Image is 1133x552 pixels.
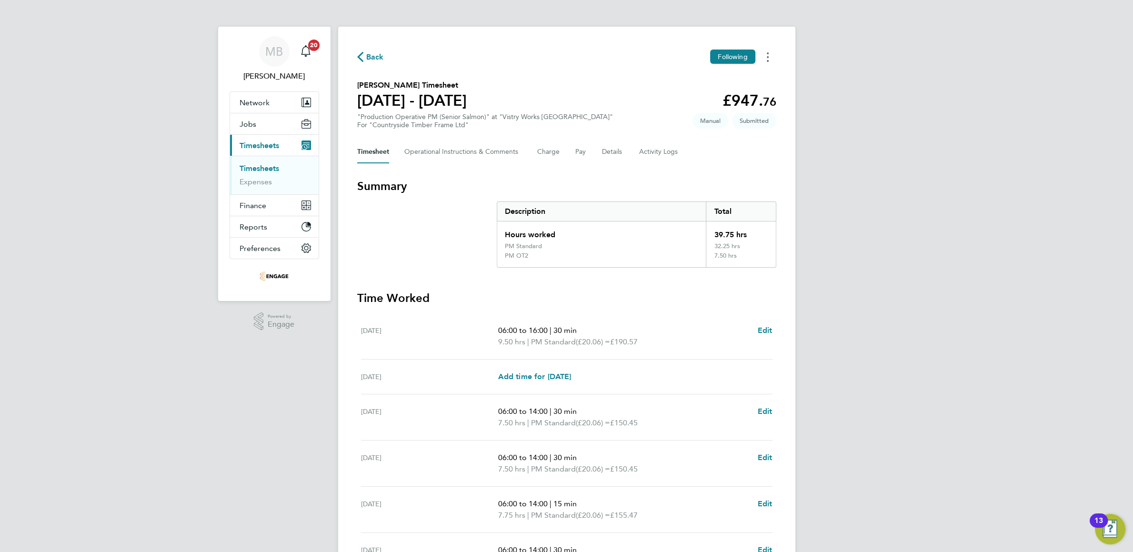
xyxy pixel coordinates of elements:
[610,511,637,520] span: £155.47
[240,201,266,210] span: Finance
[710,50,755,64] button: Following
[230,156,319,194] div: Timesheets
[268,312,294,321] span: Powered by
[230,135,319,156] button: Timesheets
[497,221,706,242] div: Hours worked
[706,252,775,267] div: 7.50 hrs
[260,269,288,284] img: seniorsalmon-logo-retina.png
[758,326,772,335] span: Edit
[527,464,529,473] span: |
[758,407,772,416] span: Edit
[758,498,772,510] a: Edit
[505,242,542,250] div: PM Standard
[230,36,319,82] a: MB[PERSON_NAME]
[610,464,637,473] span: £150.45
[531,336,575,348] span: PM Standard
[575,337,610,346] span: (£20.06) =
[718,52,747,61] span: Following
[230,195,319,216] button: Finance
[497,202,706,221] div: Description
[265,45,283,58] span: MB
[498,337,525,346] span: 9.50 hrs
[357,291,776,306] h3: Time Worked
[722,91,776,110] app-decimal: £947.
[1094,521,1103,533] div: 13
[575,464,610,473] span: (£20.06) =
[527,337,529,346] span: |
[498,499,547,508] span: 06:00 to 14:00
[758,406,772,417] a: Edit
[240,98,270,107] span: Network
[498,418,525,427] span: 7.50 hrs
[1095,514,1125,544] button: Open Resource Center, 13 new notifications
[498,511,525,520] span: 7.75 hrs
[527,418,529,427] span: |
[357,80,467,91] h2: [PERSON_NAME] Timesheet
[553,326,576,335] span: 30 min
[361,452,498,475] div: [DATE]
[230,216,319,237] button: Reports
[240,177,272,186] a: Expenses
[230,113,319,134] button: Jobs
[404,141,522,163] button: Operational Instructions & Comments
[758,325,772,336] a: Edit
[498,372,571,381] span: Add time for [DATE]
[498,326,547,335] span: 06:00 to 16:00
[610,418,637,427] span: £150.45
[254,312,294,331] a: Powered byEngage
[553,499,576,508] span: 15 min
[357,179,776,194] h3: Summary
[361,371,498,382] div: [DATE]
[553,407,576,416] span: 30 min
[706,202,775,221] div: Total
[553,453,576,462] span: 30 min
[498,464,525,473] span: 7.50 hrs
[498,371,571,382] a: Add time for [DATE]
[240,244,281,253] span: Preferences
[230,92,319,113] button: Network
[230,238,319,259] button: Preferences
[602,141,624,163] button: Details
[706,221,775,242] div: 39.75 hrs
[639,141,679,163] button: Activity Logs
[361,406,498,429] div: [DATE]
[240,222,267,231] span: Reports
[763,95,776,109] span: 76
[498,453,547,462] span: 06:00 to 14:00
[357,141,389,163] button: Timesheet
[296,36,315,67] a: 20
[575,141,587,163] button: Pay
[692,113,728,129] span: This timesheet was manually created.
[498,407,547,416] span: 06:00 to 14:00
[531,510,575,521] span: PM Standard
[218,27,331,301] nav: Main navigation
[758,499,772,508] span: Edit
[531,417,575,429] span: PM Standard
[361,325,498,348] div: [DATE]
[575,418,610,427] span: (£20.06) =
[575,511,610,520] span: (£20.06) =
[230,269,319,284] a: Go to home page
[549,326,551,335] span: |
[732,113,776,129] span: This timesheet is Submitted.
[497,201,776,268] div: Summary
[610,337,637,346] span: £190.57
[357,51,384,63] button: Back
[531,463,575,475] span: PM Standard
[549,407,551,416] span: |
[268,321,294,329] span: Engage
[357,91,467,110] h1: [DATE] - [DATE]
[505,252,528,260] div: PM OT2
[537,141,560,163] button: Charge
[230,70,319,82] span: Mark Beastall
[527,511,529,520] span: |
[240,120,256,129] span: Jobs
[758,453,772,462] span: Edit
[759,50,776,64] button: Timesheets Menu
[366,51,384,63] span: Back
[361,498,498,521] div: [DATE]
[549,499,551,508] span: |
[758,452,772,463] a: Edit
[240,164,279,173] a: Timesheets
[308,40,320,51] span: 20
